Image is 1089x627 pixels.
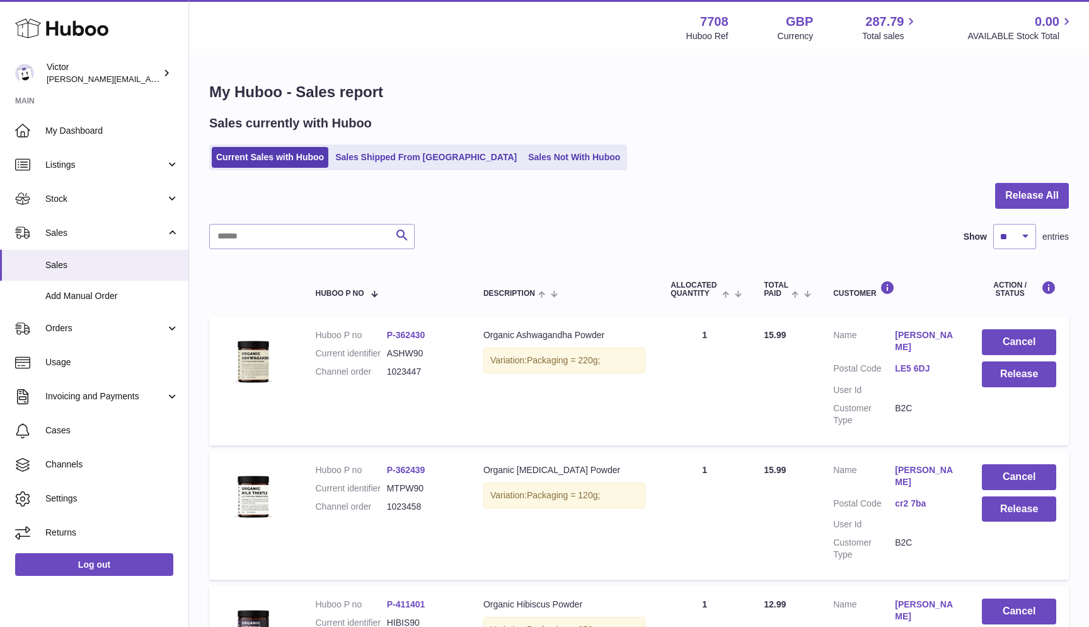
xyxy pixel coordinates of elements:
[387,501,458,513] dd: 1023458
[982,329,1056,355] button: Cancel
[387,366,458,378] dd: 1023447
[967,13,1074,42] a: 0.00 AVAILABLE Stock Total
[209,115,372,132] h2: Sales currently with Huboo
[671,281,718,298] span: ALLOCATED Quantity
[686,30,729,42] div: Huboo Ref
[865,13,904,30] span: 287.79
[315,464,386,476] dt: Huboo P no
[483,290,535,298] span: Description
[862,13,918,42] a: 287.79 Total sales
[315,501,386,513] dt: Channel order
[833,363,895,378] dt: Postal Code
[45,390,166,402] span: Invoicing and Payments
[1035,13,1059,30] span: 0.00
[995,183,1069,209] button: Release All
[45,356,179,368] span: Usage
[778,30,814,42] div: Currency
[982,361,1056,387] button: Release
[45,193,166,205] span: Stock
[483,464,645,476] div: Organic [MEDICAL_DATA] Powder
[387,483,458,495] dd: MTPW90
[483,329,645,341] div: Organic Ashwagandha Powder
[315,599,386,611] dt: Huboo P no
[47,74,253,84] span: [PERSON_NAME][EMAIL_ADDRESS][DOMAIN_NAME]
[45,493,179,505] span: Settings
[387,465,425,475] a: P-362439
[833,519,895,530] dt: User Id
[45,290,179,302] span: Add Manual Order
[212,147,328,168] a: Current Sales with Huboo
[483,483,645,508] div: Variation:
[15,64,34,83] img: victor@erbology.co
[833,281,957,298] div: Customer
[833,599,895,626] dt: Name
[862,30,918,42] span: Total sales
[700,13,729,30] strong: 7708
[895,537,957,561] dd: B2C
[527,490,600,500] span: Packaging = 120g;
[45,159,166,171] span: Listings
[315,329,386,341] dt: Huboo P no
[895,464,957,488] a: [PERSON_NAME]
[786,13,813,30] strong: GBP
[524,147,625,168] a: Sales Not With Huboo
[982,281,1056,298] div: Action / Status
[315,348,386,360] dt: Current identifier
[387,348,458,360] dd: ASHW90
[45,527,179,539] span: Returns
[387,599,425,609] a: P-411401
[47,61,160,85] div: Victor
[964,231,987,243] label: Show
[15,553,173,576] a: Log out
[387,330,425,340] a: P-362430
[967,30,1074,42] span: AVAILABLE Stock Total
[895,498,957,510] a: cr2 7ba
[483,348,645,373] div: Variation:
[895,329,957,353] a: [PERSON_NAME]
[658,317,751,445] td: 1
[764,465,786,475] span: 15.99
[833,464,895,491] dt: Name
[982,599,1056,624] button: Cancel
[45,259,179,271] span: Sales
[331,147,521,168] a: Sales Shipped From [GEOGRAPHIC_DATA]
[764,599,786,609] span: 12.99
[483,599,645,611] div: Organic Hibiscus Powder
[222,329,285,392] img: 77081700557611.jpg
[764,330,786,340] span: 15.99
[45,322,166,334] span: Orders
[895,363,957,375] a: LE5 6DJ
[764,281,788,298] span: Total paid
[45,425,179,437] span: Cases
[895,402,957,426] dd: B2C
[833,384,895,396] dt: User Id
[315,366,386,378] dt: Channel order
[315,483,386,495] dt: Current identifier
[982,496,1056,522] button: Release
[982,464,1056,490] button: Cancel
[45,459,179,471] span: Channels
[1042,231,1069,243] span: entries
[222,464,285,527] img: 77081700557599.jpg
[833,537,895,561] dt: Customer Type
[209,82,1069,102] h1: My Huboo - Sales report
[315,290,364,298] span: Huboo P no
[833,329,895,356] dt: Name
[45,227,166,239] span: Sales
[833,498,895,513] dt: Postal Code
[45,125,179,137] span: My Dashboard
[527,355,600,365] span: Packaging = 220g;
[833,402,895,426] dt: Customer Type
[895,599,957,623] a: [PERSON_NAME]
[658,452,751,580] td: 1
